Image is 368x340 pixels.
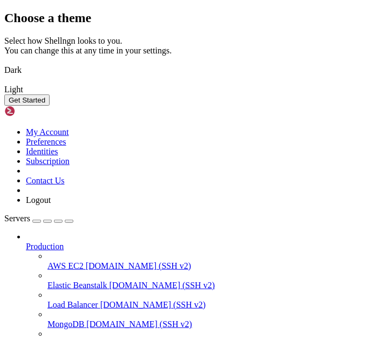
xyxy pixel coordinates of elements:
div: Dark [4,65,364,75]
a: Load Balancer [DOMAIN_NAME] (SSH v2) [47,300,364,310]
a: AWS EC2 [DOMAIN_NAME] (SSH v2) [47,261,364,271]
h2: Choose a theme [4,11,364,25]
span: Load Balancer [47,300,98,309]
span: [DOMAIN_NAME] (SSH v2) [100,300,206,309]
span: [DOMAIN_NAME] (SSH v2) [110,281,215,290]
span: Servers [4,214,30,223]
li: Load Balancer [DOMAIN_NAME] (SSH v2) [47,290,364,310]
span: Production [26,242,64,251]
li: MongoDB [DOMAIN_NAME] (SSH v2) [47,310,364,329]
li: AWS EC2 [DOMAIN_NAME] (SSH v2) [47,251,364,271]
a: Contact Us [26,176,65,185]
span: MongoDB [47,319,84,329]
button: Get Started [4,94,50,106]
a: Preferences [26,137,66,146]
a: Elastic Beanstalk [DOMAIN_NAME] (SSH v2) [47,281,364,290]
span: [DOMAIN_NAME] (SSH v2) [86,319,192,329]
li: Elastic Beanstalk [DOMAIN_NAME] (SSH v2) [47,271,364,290]
a: Servers [4,214,73,223]
div: Light [4,85,364,94]
a: Identities [26,147,58,156]
div: Select how Shellngn looks to you. You can change this at any time in your settings. [4,36,364,56]
a: Production [26,242,364,251]
a: My Account [26,127,69,137]
span: Elastic Beanstalk [47,281,107,290]
a: Logout [26,195,51,205]
span: [DOMAIN_NAME] (SSH v2) [86,261,192,270]
a: Subscription [26,157,70,166]
a: MongoDB [DOMAIN_NAME] (SSH v2) [47,319,364,329]
span: AWS EC2 [47,261,84,270]
img: Shellngn [4,106,66,117]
